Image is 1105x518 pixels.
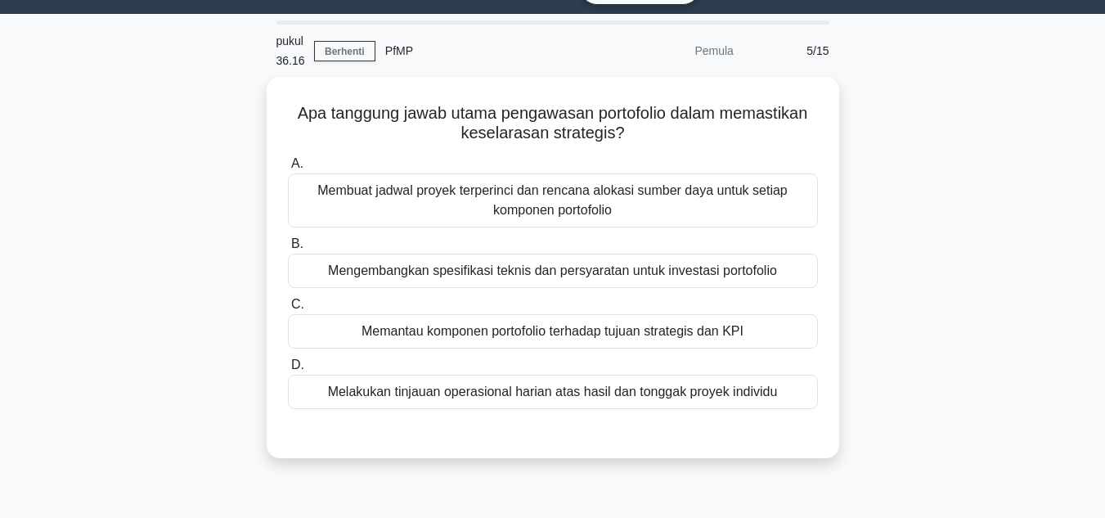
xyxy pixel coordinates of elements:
[317,183,788,217] font: Membuat jadwal proyek terperinci dan rencana alokasi sumber daya untuk setiap komponen portofolio
[291,156,303,170] font: A.
[328,385,778,399] font: Melakukan tinjauan operasional harian atas hasil dan tonggak proyek individu
[362,324,743,338] font: Memantau komponen portofolio terhadap tujuan strategis dan KPI
[291,297,304,311] font: C.
[298,104,808,142] font: Apa tanggung jawab utama pengawasan portofolio dalam memastikan keselarasan strategis?
[328,264,777,277] font: Mengembangkan spesifikasi teknis dan persyaratan untuk investasi portofolio
[291,236,303,250] font: B.
[325,46,365,57] font: Berhenti
[694,44,733,57] font: Pemula
[291,358,304,372] font: D.
[276,34,305,67] font: pukul 36.16
[385,44,413,57] font: PfMP
[314,41,375,61] a: Berhenti
[806,44,829,57] font: 5/15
